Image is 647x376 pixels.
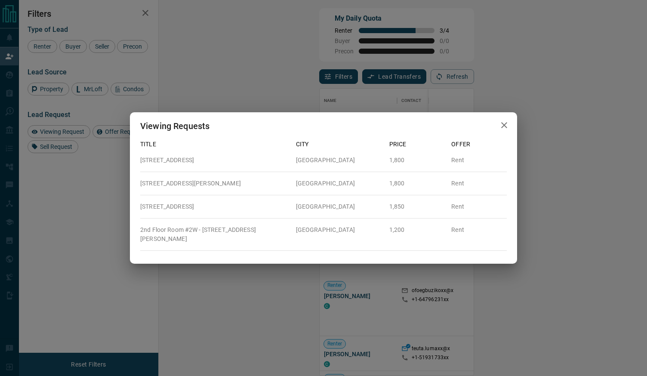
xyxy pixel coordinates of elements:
[389,179,445,188] p: 1,800
[140,225,289,243] p: 2nd Floor Room #2W - [STREET_ADDRESS][PERSON_NAME]
[389,202,445,211] p: 1,850
[389,140,445,149] p: Price
[451,179,507,188] p: Rent
[140,156,289,165] p: [STREET_ADDRESS]
[296,202,382,211] p: [GEOGRAPHIC_DATA]
[451,156,507,165] p: Rent
[296,156,382,165] p: [GEOGRAPHIC_DATA]
[296,179,382,188] p: [GEOGRAPHIC_DATA]
[296,140,382,149] p: City
[451,140,507,149] p: Offer
[130,112,220,140] h2: Viewing Requests
[140,140,289,149] p: Title
[140,202,289,211] p: [STREET_ADDRESS]
[389,225,445,234] p: 1,200
[451,202,507,211] p: Rent
[389,156,445,165] p: 1,800
[296,225,382,234] p: [GEOGRAPHIC_DATA]
[451,225,507,234] p: Rent
[140,179,289,188] p: [STREET_ADDRESS][PERSON_NAME]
